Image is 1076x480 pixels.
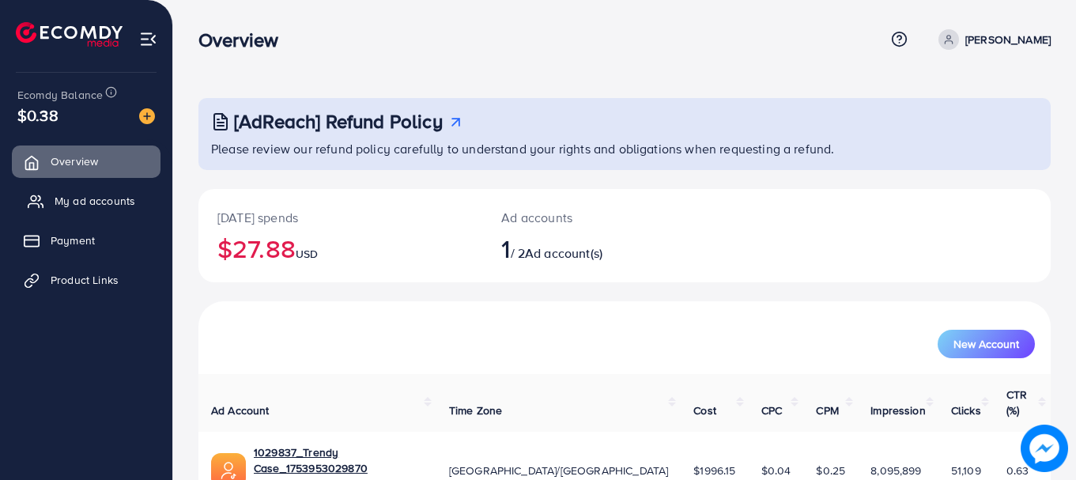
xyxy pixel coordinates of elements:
[761,463,791,478] span: $0.04
[12,225,160,256] a: Payment
[254,444,424,477] a: 1029837_Trendy Case_1753953029870
[951,463,981,478] span: 51,109
[501,208,677,227] p: Ad accounts
[17,104,59,127] span: $0.38
[211,139,1041,158] p: Please review our refund policy carefully to understand your rights and obligations when requesti...
[938,330,1035,358] button: New Account
[51,272,119,288] span: Product Links
[449,403,502,418] span: Time Zone
[139,30,157,48] img: menu
[1006,463,1029,478] span: 0.63
[932,29,1051,50] a: [PERSON_NAME]
[217,233,463,263] h2: $27.88
[449,463,669,478] span: [GEOGRAPHIC_DATA]/[GEOGRAPHIC_DATA]
[17,87,103,103] span: Ecomdy Balance
[951,403,981,418] span: Clicks
[870,403,926,418] span: Impression
[965,30,1051,49] p: [PERSON_NAME]
[501,230,510,266] span: 1
[12,146,160,177] a: Overview
[198,28,291,51] h3: Overview
[51,153,98,169] span: Overview
[139,108,155,124] img: image
[693,463,735,478] span: $1996.15
[816,463,845,478] span: $0.25
[1021,425,1068,472] img: image
[1006,387,1027,418] span: CTR (%)
[16,22,123,47] img: logo
[296,246,318,262] span: USD
[953,338,1019,350] span: New Account
[51,232,95,248] span: Payment
[234,110,443,133] h3: [AdReach] Refund Policy
[761,403,782,418] span: CPC
[816,403,838,418] span: CPM
[693,403,716,418] span: Cost
[55,193,135,209] span: My ad accounts
[870,463,921,478] span: 8,095,899
[211,403,270,418] span: Ad Account
[12,264,160,296] a: Product Links
[501,233,677,263] h2: / 2
[12,185,160,217] a: My ad accounts
[217,208,463,227] p: [DATE] spends
[525,244,602,262] span: Ad account(s)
